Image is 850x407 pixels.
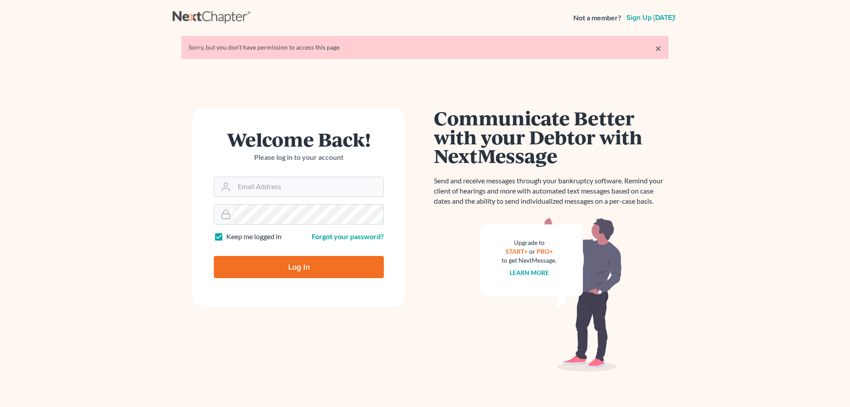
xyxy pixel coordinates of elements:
div: Upgrade to [502,238,556,247]
a: PRO+ [537,248,553,255]
a: Forgot your password? [312,232,384,240]
h1: Communicate Better with your Debtor with NextMessage [434,109,668,165]
p: Please log in to your account [214,152,384,163]
strong: Not a member? [573,13,621,23]
label: Keep me logged in [226,232,282,242]
span: or [529,248,535,255]
a: Learn more [510,269,549,276]
div: to get NextMessage. [502,256,556,265]
div: Sorry, but you don't have permission to access this page [189,43,661,52]
a: Sign up [DATE]! [625,14,677,21]
input: Log In [214,256,384,278]
a: START+ [506,248,528,255]
p: Send and receive messages through your bankruptcy software. Remind your client of hearings and mo... [434,176,668,206]
a: × [655,43,661,54]
input: Email Address [234,177,383,197]
img: nextmessage_bg-59042aed3d76b12b5cd301f8e5b87938c9018125f34e5fa2b7a6b67550977c72.svg [480,217,622,372]
h1: Welcome Back! [214,130,384,149]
